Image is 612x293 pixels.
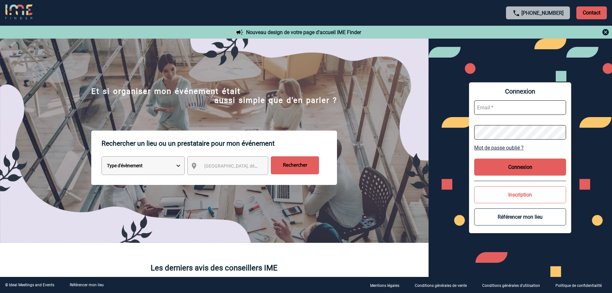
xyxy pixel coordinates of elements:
a: Politique de confidentialité [550,282,612,288]
a: Mot de passe oublié ? [474,145,566,151]
input: Email * [474,100,566,115]
p: Mentions légales [370,283,399,288]
button: Référencer mon lieu [474,208,566,225]
button: Inscription [474,186,566,203]
button: Connexion [474,159,566,176]
a: Mentions légales [365,282,410,288]
p: Conditions générales d'utilisation [482,283,540,288]
a: Conditions générales d'utilisation [477,282,550,288]
span: [GEOGRAPHIC_DATA], département, région... [204,163,294,169]
div: © Ideal Meetings and Events [5,283,54,287]
p: Politique de confidentialité [555,283,602,288]
a: Référencer mon lieu [70,283,104,287]
input: Rechercher [271,156,319,174]
a: [PHONE_NUMBER] [521,10,563,16]
p: Conditions générales de vente [415,283,467,288]
p: Rechercher un lieu ou un prestataire pour mon événement [102,131,337,156]
p: Contact [576,6,607,19]
img: call-24-px.png [512,9,520,17]
a: Conditions générales de vente [410,282,477,288]
span: Connexion [474,87,566,95]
